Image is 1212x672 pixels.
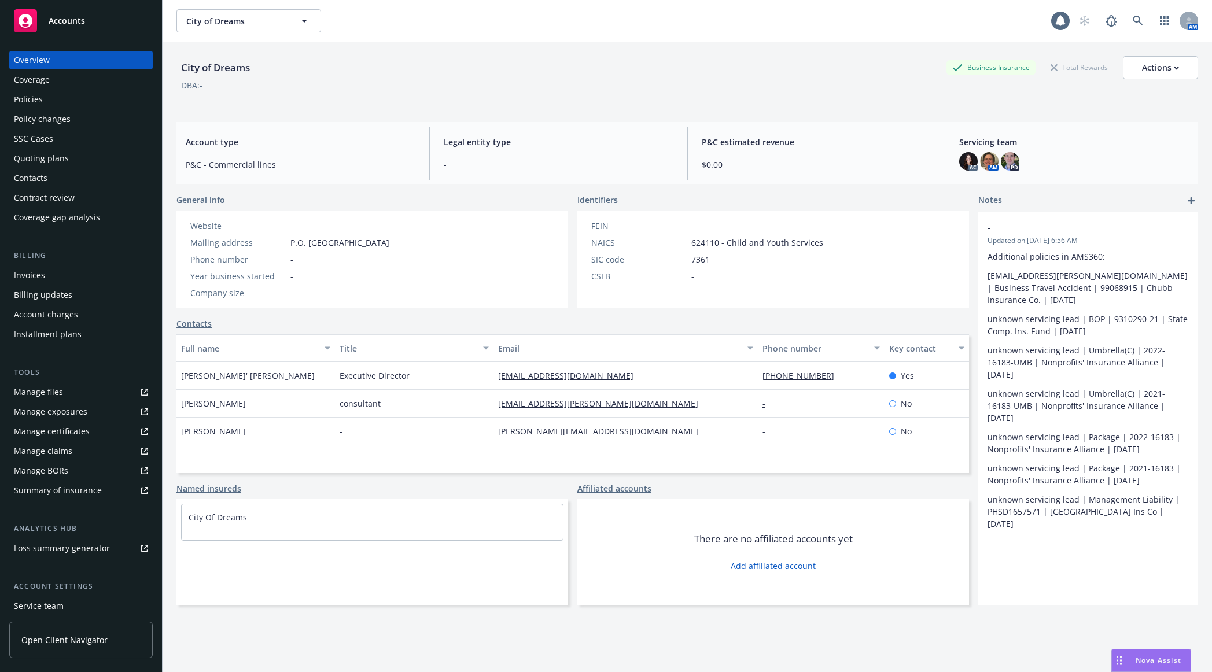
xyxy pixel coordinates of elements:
img: photo [980,152,999,171]
span: Identifiers [577,194,618,206]
div: Mailing address [190,237,286,249]
p: unknown servicing lead | Umbrella(C) | 2022-16183-UMB | Nonprofits' Insurance Alliance | [DATE] [988,344,1189,381]
div: FEIN [591,220,687,232]
div: Email [498,342,741,355]
a: - [762,398,775,409]
div: Summary of insurance [14,481,102,500]
div: Invoices [14,266,45,285]
div: Analytics hub [9,523,153,534]
div: Account settings [9,581,153,592]
a: Loss summary generator [9,539,153,557]
a: Contract review [9,189,153,207]
div: Billing updates [14,286,72,304]
a: Installment plans [9,325,153,344]
p: Additional policies in AMS360: [988,250,1189,263]
a: Quoting plans [9,149,153,168]
div: Full name [181,342,318,355]
span: - [691,270,694,282]
span: No [901,425,912,437]
span: - [290,287,293,299]
a: Summary of insurance [9,481,153,500]
a: SSC Cases [9,130,153,148]
span: [PERSON_NAME] [181,425,246,437]
a: City Of Dreams [189,512,247,523]
a: Manage certificates [9,422,153,441]
a: Policies [9,90,153,109]
div: Manage exposures [14,403,87,421]
span: Yes [901,370,914,382]
button: Nova Assist [1111,649,1191,672]
span: P&C - Commercial lines [186,158,415,171]
div: Manage certificates [14,422,90,441]
button: Title [335,334,493,362]
img: photo [959,152,978,171]
a: Overview [9,51,153,69]
button: Phone number [758,334,885,362]
span: Open Client Navigator [21,634,108,646]
div: Overview [14,51,50,69]
span: City of Dreams [186,15,286,27]
span: P.O. [GEOGRAPHIC_DATA] [290,237,389,249]
div: Service team [14,597,64,615]
span: P&C estimated revenue [702,136,931,148]
div: Coverage [14,71,50,89]
a: Switch app [1153,9,1176,32]
span: 7361 [691,253,710,265]
span: Updated on [DATE] 6:56 AM [988,235,1189,246]
span: $0.00 [702,158,931,171]
div: Drag to move [1112,649,1126,671]
span: Account type [186,136,415,148]
p: [EMAIL_ADDRESS][PERSON_NAME][DOMAIN_NAME] | Business Travel Accident | 99068915 | Chubb Insurance... [988,269,1189,306]
div: Actions [1142,57,1179,79]
div: DBA: - [181,79,202,91]
div: CSLB [591,270,687,282]
a: Manage claims [9,442,153,460]
div: SSC Cases [14,130,53,148]
div: Policies [14,90,43,109]
a: [PHONE_NUMBER] [762,370,843,381]
a: Manage files [9,383,153,401]
a: Contacts [176,317,212,330]
span: There are no affiliated accounts yet [694,532,853,546]
div: Business Insurance [946,60,1036,75]
a: Affiliated accounts [577,482,651,494]
span: No [901,397,912,409]
a: Search [1126,9,1150,32]
a: Manage BORs [9,461,153,480]
a: - [290,220,293,231]
a: Accounts [9,5,153,37]
div: Title [340,342,476,355]
a: add [1184,194,1198,208]
span: General info [176,194,225,206]
button: Key contact [885,334,969,362]
div: Account charges [14,305,78,324]
a: [EMAIL_ADDRESS][DOMAIN_NAME] [498,370,643,381]
span: Legal entity type [444,136,673,148]
a: - [762,426,775,437]
span: - [988,221,1159,234]
button: City of Dreams [176,9,321,32]
div: -Updated on [DATE] 6:56 AMAdditional policies in AMS360:[EMAIL_ADDRESS][PERSON_NAME][DOMAIN_NAME]... [978,212,1198,539]
span: 624110 - Child and Youth Services [691,237,823,249]
div: Loss summary generator [14,539,110,557]
div: Contacts [14,169,47,187]
div: Manage BORs [14,461,68,480]
a: Policy changes [9,110,153,128]
div: Total Rewards [1045,60,1114,75]
a: Service team [9,597,153,615]
div: Key contact [889,342,952,355]
a: Start snowing [1073,9,1096,32]
p: unknown servicing lead | Management Liability | PHSD1657571 | [GEOGRAPHIC_DATA] Ins Co | [DATE] [988,493,1189,530]
span: - [290,270,293,282]
button: Actions [1123,56,1198,79]
div: Phone number [762,342,867,355]
div: Billing [9,250,153,261]
button: Email [493,334,758,362]
img: photo [1001,152,1019,171]
a: Add affiliated account [731,560,816,572]
span: - [290,253,293,265]
p: unknown servicing lead | Umbrella(C) | 2021-16183-UMB | Nonprofits' Insurance Alliance | [DATE] [988,387,1189,424]
a: Coverage gap analysis [9,208,153,227]
a: Invoices [9,266,153,285]
div: Contract review [14,189,75,207]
